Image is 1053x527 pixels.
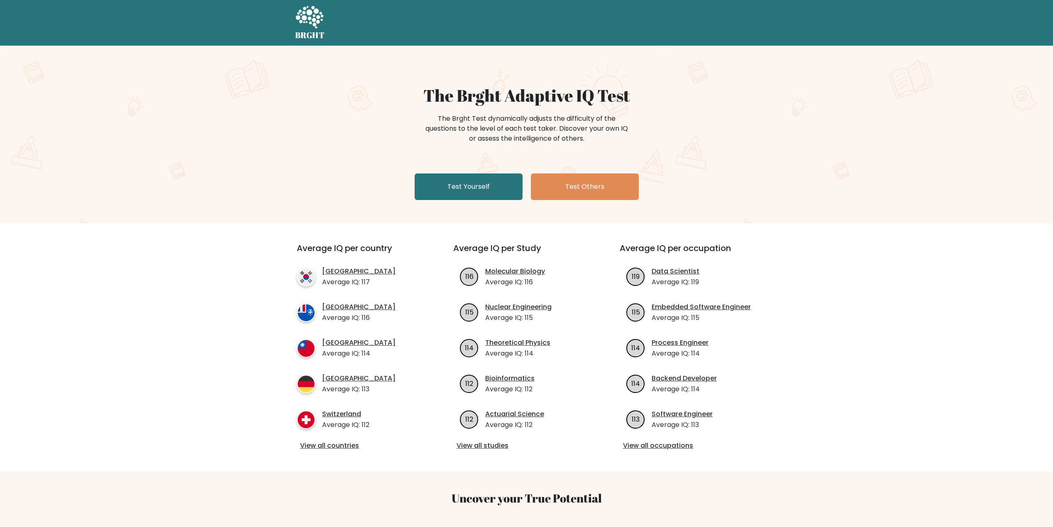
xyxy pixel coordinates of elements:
[465,271,474,281] text: 116
[457,441,596,451] a: View all studies
[485,302,552,312] a: Nuclear Engineering
[652,373,717,383] a: Backend Developer
[465,414,473,424] text: 112
[485,373,535,383] a: Bioinformatics
[297,243,423,263] h3: Average IQ per country
[415,173,523,200] a: Test Yourself
[485,409,544,419] a: Actuarial Science
[485,277,545,287] p: Average IQ: 116
[322,302,396,312] a: [GEOGRAPHIC_DATA]
[258,491,796,505] h3: Uncover your True Potential
[295,30,325,40] h5: BRGHT
[632,307,640,317] text: 115
[632,414,640,424] text: 113
[322,420,369,430] p: Average IQ: 112
[453,243,600,263] h3: Average IQ per Study
[485,338,550,348] a: Theoretical Physics
[322,349,396,359] p: Average IQ: 114
[652,277,699,287] p: Average IQ: 119
[485,349,550,359] p: Average IQ: 114
[465,378,473,388] text: 112
[485,313,552,323] p: Average IQ: 115
[485,384,535,394] p: Average IQ: 112
[652,338,709,348] a: Process Engineer
[297,410,315,429] img: country
[297,375,315,393] img: country
[652,313,751,323] p: Average IQ: 115
[324,85,729,105] h1: The Brght Adaptive IQ Test
[652,302,751,312] a: Embedded Software Engineer
[631,378,640,388] text: 114
[322,373,396,383] a: [GEOGRAPHIC_DATA]
[631,343,640,352] text: 114
[322,277,396,287] p: Average IQ: 117
[623,441,763,451] a: View all occupations
[652,409,713,419] a: Software Engineer
[297,339,315,358] img: country
[652,349,709,359] p: Average IQ: 114
[297,268,315,286] img: country
[322,384,396,394] p: Average IQ: 113
[322,266,396,276] a: [GEOGRAPHIC_DATA]
[423,114,630,144] div: The Brght Test dynamically adjusts the difficulty of the questions to the level of each test take...
[652,384,717,394] p: Average IQ: 114
[485,420,544,430] p: Average IQ: 112
[465,343,474,352] text: 114
[297,303,315,322] img: country
[322,409,369,419] a: Switzerland
[322,338,396,348] a: [GEOGRAPHIC_DATA]
[300,441,420,451] a: View all countries
[295,3,325,42] a: BRGHT
[485,266,545,276] a: Molecular Biology
[465,307,474,317] text: 115
[620,243,766,263] h3: Average IQ per occupation
[531,173,639,200] a: Test Others
[652,420,713,430] p: Average IQ: 113
[632,271,640,281] text: 119
[652,266,699,276] a: Data Scientist
[322,313,396,323] p: Average IQ: 116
